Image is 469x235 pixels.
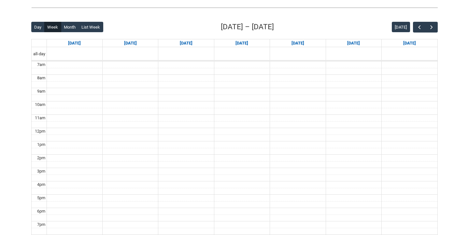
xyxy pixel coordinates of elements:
[36,221,47,228] div: 7pm
[178,39,194,47] a: Go to October 7, 2025
[31,4,438,11] img: REDU_GREY_LINE
[36,61,47,68] div: 7am
[36,181,47,188] div: 4pm
[61,22,79,32] button: Month
[36,88,47,95] div: 9am
[36,208,47,215] div: 6pm
[36,195,47,201] div: 5pm
[31,22,45,32] button: Day
[36,168,47,175] div: 3pm
[34,128,47,135] div: 12pm
[44,22,61,32] button: Week
[392,22,410,32] button: [DATE]
[402,39,417,47] a: Go to October 11, 2025
[346,39,361,47] a: Go to October 10, 2025
[36,155,47,161] div: 2pm
[123,39,138,47] a: Go to October 6, 2025
[78,22,103,32] button: List Week
[67,39,82,47] a: Go to October 5, 2025
[221,21,274,33] h2: [DATE] – [DATE]
[34,115,47,121] div: 11am
[34,101,47,108] div: 10am
[413,22,425,33] button: Previous Week
[290,39,306,47] a: Go to October 9, 2025
[32,51,47,57] span: all-day
[234,39,249,47] a: Go to October 8, 2025
[425,22,438,33] button: Next Week
[36,75,47,81] div: 8am
[36,141,47,148] div: 1pm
